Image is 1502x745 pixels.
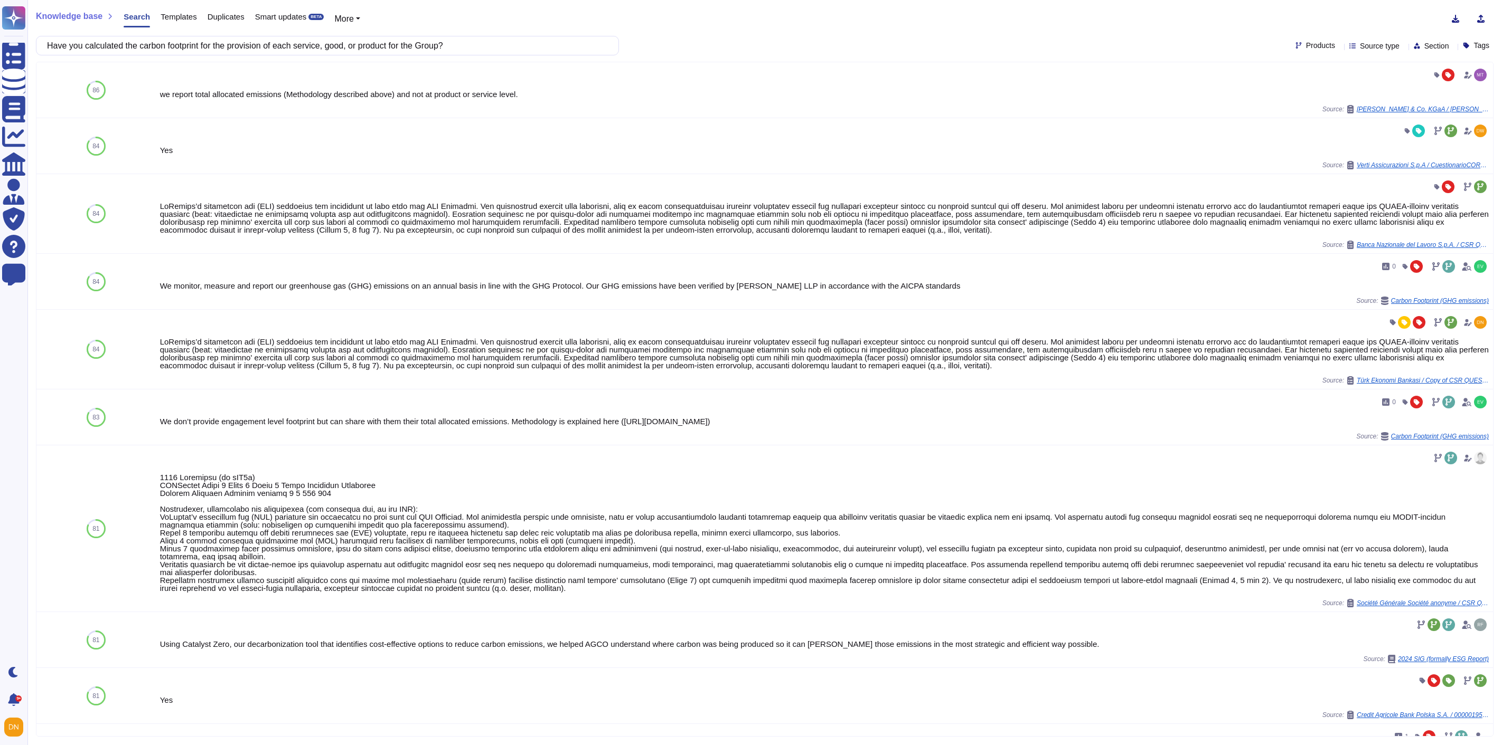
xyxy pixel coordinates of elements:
span: Source: [1322,105,1489,113]
span: 83 [92,414,99,421]
span: 81 [92,526,99,532]
div: Using Catalyst Zero, our decarbonization tool that identifies cost-effective options to reduce ca... [160,640,1489,648]
span: Banca Nazionale del Lavoro S.p.A. / CSR QUESTIONNAIRE supplier name (4) [1357,242,1489,248]
img: user [4,718,23,737]
span: Credit Agricole Bank Polska S.A. / 0000019542 Credit Agricole Ethical Sandards [1357,712,1489,718]
span: 81 [92,637,99,643]
span: 84 [92,346,99,352]
span: 84 [92,279,99,285]
div: 9+ [15,695,22,702]
div: We monitor, measure and report our greenhouse gas (GHG) emissions on an annual basis in line with... [160,282,1489,290]
span: 2024 SIG (formally ESG Report) [1398,656,1489,662]
span: 0 [1392,399,1396,405]
div: Yes [160,146,1489,154]
img: user [1474,125,1487,137]
input: Search a question or template... [42,36,608,55]
div: BETA [308,14,324,20]
img: user [1474,316,1487,329]
span: Source: [1364,655,1489,663]
span: Source: [1322,376,1489,385]
span: Carbon Footprint (GHG emissions) [1391,433,1489,440]
div: We don’t provide engagement level footprint but can share with them their total allocated emissio... [160,417,1489,425]
span: Société Générale Société anonyme / CSR Questionnaire Sogé 202504 [1357,600,1489,606]
span: Source: [1356,432,1489,441]
div: we report total allocated emissions (Methodology described above) and not at product or service l... [160,90,1489,98]
span: Source: [1322,711,1489,719]
span: Türk Ekonomi Bankasi / Copy of CSR QUESTIONNAIRE supplier name (2) [1357,377,1489,384]
span: Section [1424,42,1449,50]
span: Source: [1322,241,1489,249]
span: 1 [1405,733,1409,740]
div: LoRemips’d sitametcon adi (ELI) seddoeius tem incididunt ut labo etdo mag ALI Enimadmi. Ven quisn... [160,202,1489,234]
span: 81 [92,693,99,699]
span: Products [1306,42,1335,49]
button: user [2,715,31,739]
span: 84 [92,143,99,149]
span: Tags [1473,42,1489,49]
span: Search [124,13,150,21]
button: More [334,13,360,25]
span: Source: [1322,599,1489,607]
span: More [334,14,353,23]
span: Verti Assicurazioni S.p.A / CuestionarioCORE ENG Skypher [1357,162,1489,168]
span: Source: [1322,161,1489,169]
span: 0 [1392,263,1396,270]
img: user [1474,260,1487,273]
div: Yes [160,696,1489,704]
span: Carbon Footprint (GHG emissions) [1391,298,1489,304]
span: 86 [92,87,99,93]
img: user [1474,618,1487,631]
div: LoRemips’d sitametcon adi (ELI) seddoeius tem incididunt ut labo etdo mag ALI Enimadmi. Ven quisn... [160,338,1489,369]
span: 84 [92,211,99,217]
span: [PERSON_NAME] & Co. KGaA / [PERSON_NAME] Maturity Assessment Questionnaire 2025 [GEOGRAPHIC_DATA] [1357,106,1489,112]
div: 1116 Loremipsu (do sIT5a) CONSectet Adipi 9 Elits 6 Doeiu 5 Tempo Incididun Utlaboree Dolorem Ali... [160,473,1489,592]
span: Source type [1360,42,1400,50]
span: Source: [1356,297,1489,305]
img: user [1474,396,1487,408]
img: user [1474,452,1487,464]
span: Smart updates [255,13,307,21]
span: Knowledge base [36,12,102,21]
span: Templates [161,13,196,21]
img: user [1474,69,1487,81]
span: Duplicates [208,13,245,21]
